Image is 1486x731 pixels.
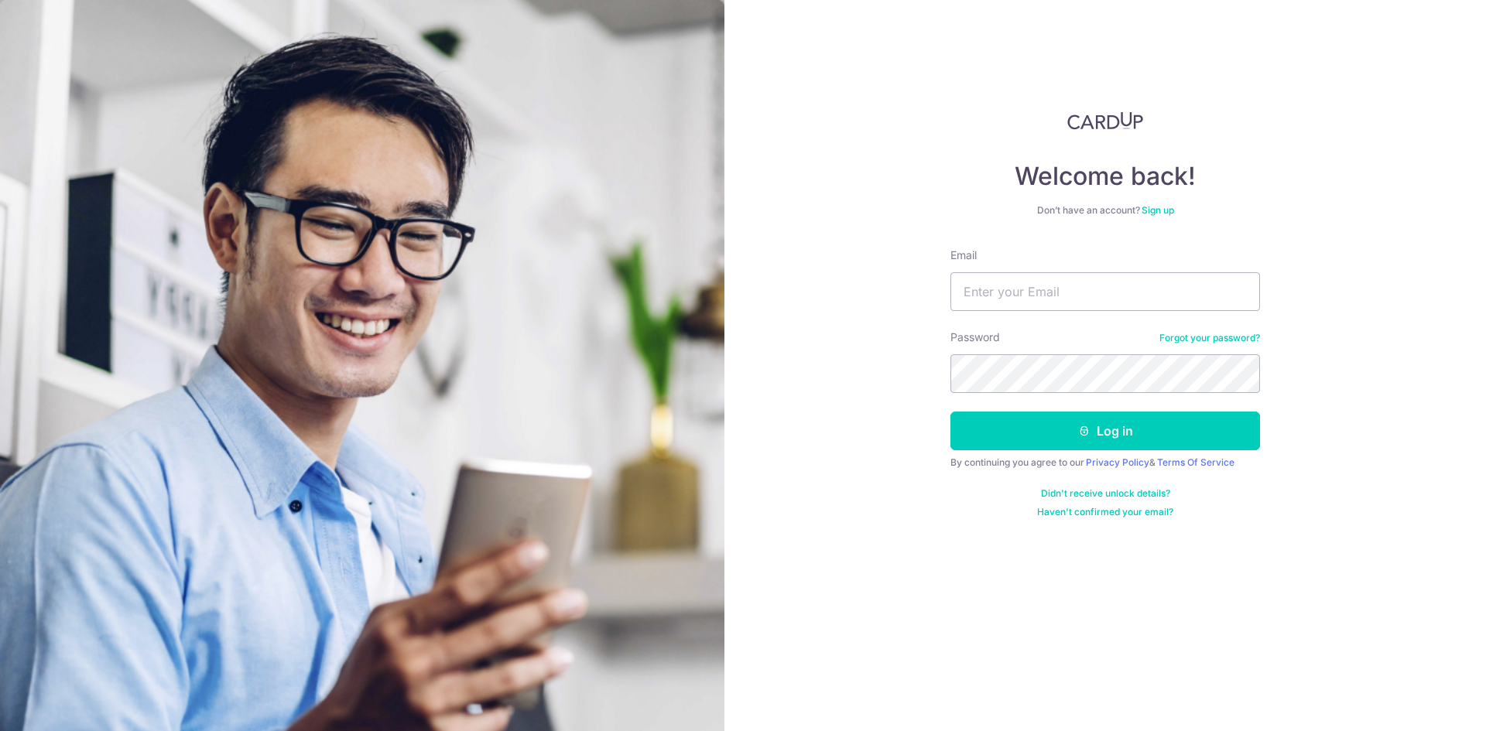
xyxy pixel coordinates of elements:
a: Forgot your password? [1159,332,1260,344]
label: Email [950,248,977,263]
a: Haven't confirmed your email? [1037,506,1173,518]
h4: Welcome back! [950,161,1260,192]
img: CardUp Logo [1067,111,1143,130]
button: Log in [950,412,1260,450]
div: By continuing you agree to our & [950,456,1260,469]
label: Password [950,330,1000,345]
a: Didn't receive unlock details? [1041,487,1170,500]
div: Don’t have an account? [950,204,1260,217]
a: Privacy Policy [1086,456,1149,468]
a: Sign up [1142,204,1174,216]
input: Enter your Email [950,272,1260,311]
a: Terms Of Service [1157,456,1234,468]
